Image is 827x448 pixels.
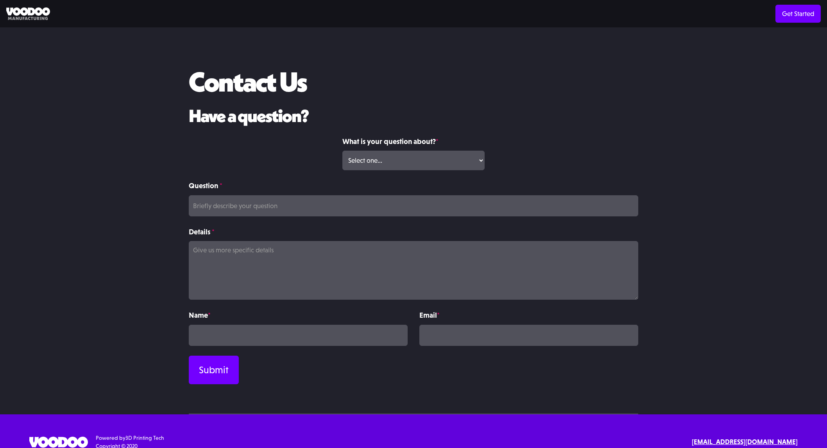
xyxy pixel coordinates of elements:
form: Contact Form [189,136,638,384]
a: [EMAIL_ADDRESS][DOMAIN_NAME] [692,437,798,447]
label: What is your question about? [342,136,484,147]
h1: Contact Us [189,67,306,97]
label: Name [189,309,408,321]
label: Email [419,309,638,321]
strong: Question [189,181,218,190]
img: Voodoo Manufacturing logo [6,7,50,20]
h2: Have a question? [189,106,638,126]
strong: [EMAIL_ADDRESS][DOMAIN_NAME] [692,438,798,446]
strong: Details [189,227,210,236]
a: 3D Printing Tech [125,435,164,441]
a: Get Started [775,5,821,23]
input: Submit [189,356,239,384]
input: Briefly describe your question [189,195,638,216]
